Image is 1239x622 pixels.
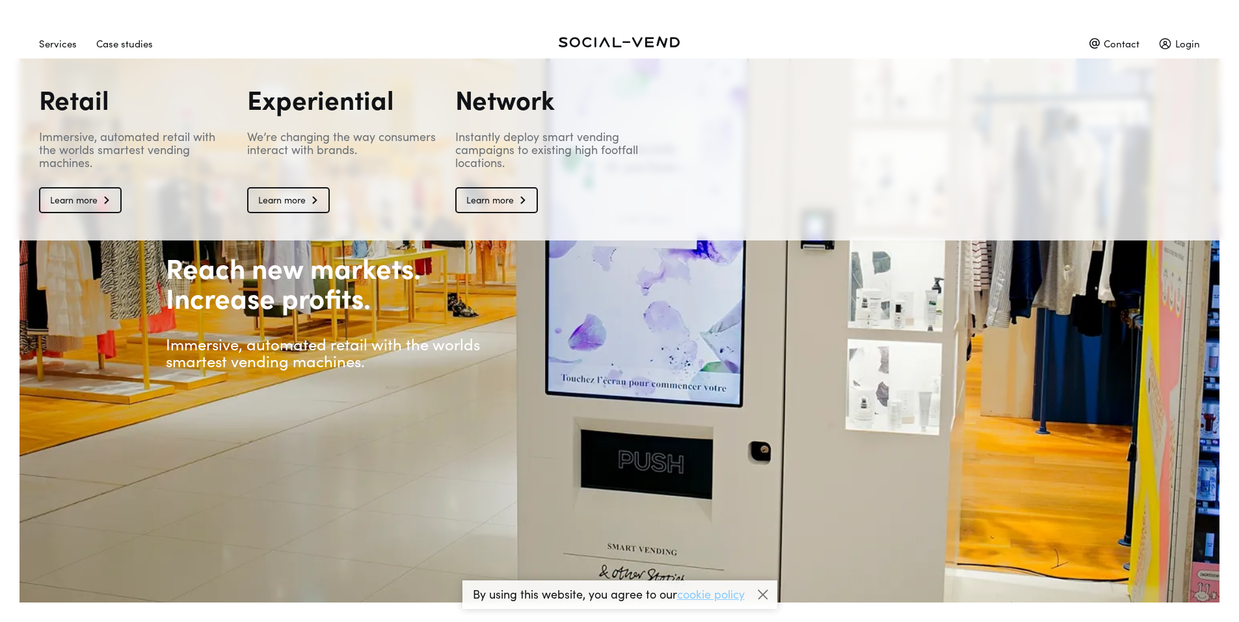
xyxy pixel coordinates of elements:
[39,32,77,55] div: Services
[39,187,122,213] a: Learn more
[1159,32,1200,55] div: Login
[96,32,153,55] div: Case studies
[247,130,442,169] p: We’re changing the way consumers interact with brands.
[96,32,172,45] a: Case studies
[677,586,745,602] a: cookie policy
[166,252,504,312] h1: Reach new markets. Increase profits.
[39,86,1200,213] nav: Main
[247,86,442,112] h2: Experiential
[39,86,234,112] h2: Retail
[473,588,745,600] p: By using this website, you agree to our
[166,335,504,370] p: Immersive, automated retail with the worlds smartest vending machines.
[455,86,650,112] h2: Network
[1089,32,1139,55] div: Contact
[247,187,330,213] a: Learn more
[39,130,234,169] p: Immersive, automated retail with the worlds smartest vending machines.
[455,130,650,169] p: Instantly deploy smart vending campaigns to existing high footfall locations.
[455,187,538,213] a: Learn more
